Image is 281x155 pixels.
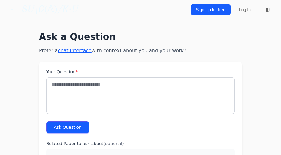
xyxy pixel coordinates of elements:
label: Related Paper to ask about [46,141,235,147]
a: Sign Up for free [191,4,231,15]
span: (optional) [103,141,124,146]
a: SU\G(𝔸)/K·U [21,4,78,15]
button: Ask Question [46,121,89,133]
p: Prefer a with context about you and your work? [39,47,242,54]
a: Log In [235,4,254,15]
span: ◐ [265,7,270,12]
a: chat interface [58,48,91,53]
button: ◐ [262,4,274,16]
i: /K·U [57,5,78,14]
label: Your Question [46,69,235,75]
i: SU\G [21,5,44,14]
h1: Ask a Question [39,31,242,42]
